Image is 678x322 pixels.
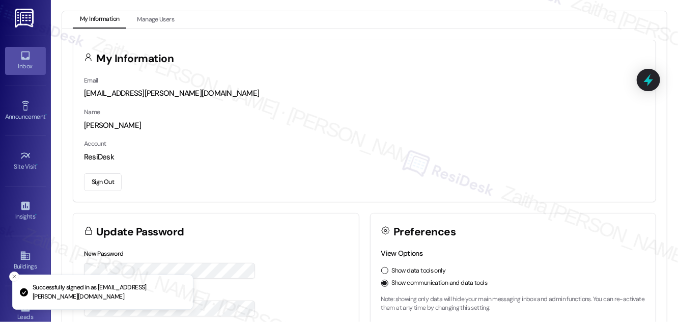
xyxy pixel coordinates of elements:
[97,227,184,237] h3: Update Password
[37,162,38,169] span: •
[393,227,456,237] h3: Preferences
[392,266,446,276] label: Show data tools only
[33,283,185,301] p: Successfully signed in as [EMAIL_ADDRESS][PERSON_NAME][DOMAIN_NAME]
[84,108,100,116] label: Name
[84,140,106,148] label: Account
[15,9,36,28] img: ResiDesk Logo
[5,247,46,275] a: Buildings
[84,250,124,258] label: New Password
[84,173,122,191] button: Sign Out
[84,152,645,163] div: ResiDesk
[84,76,98,85] label: Email
[9,272,19,282] button: Close toast
[73,11,126,29] button: My Information
[381,249,423,258] label: View Options
[5,147,46,175] a: Site Visit •
[5,197,46,225] a: Insights •
[97,53,174,64] h3: My Information
[381,295,645,313] p: Note: showing only data will hide your main messaging inbox and admin functions. You can re-activ...
[392,279,488,288] label: Show communication and data tools
[84,120,645,131] div: [PERSON_NAME]
[5,47,46,74] a: Inbox
[84,88,645,99] div: [EMAIL_ADDRESS][PERSON_NAME][DOMAIN_NAME]
[130,11,181,29] button: Manage Users
[45,112,47,119] span: •
[35,211,37,219] span: •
